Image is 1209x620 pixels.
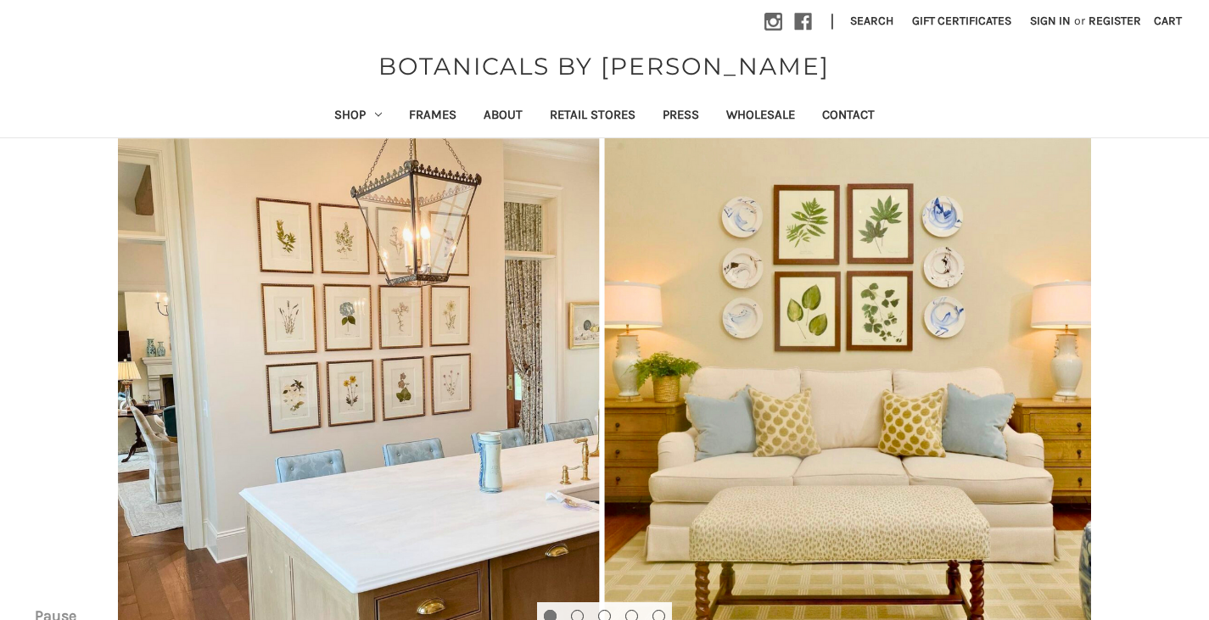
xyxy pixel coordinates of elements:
[1154,14,1182,28] span: Cart
[321,96,395,137] a: Shop
[395,96,470,137] a: Frames
[370,48,838,84] a: BOTANICALS BY [PERSON_NAME]
[824,8,841,36] li: |
[470,96,536,137] a: About
[809,96,888,137] a: Contact
[649,96,713,137] a: Press
[1072,12,1087,30] span: or
[713,96,809,137] a: Wholesale
[536,96,649,137] a: Retail Stores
